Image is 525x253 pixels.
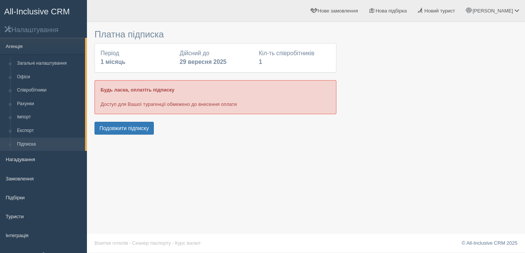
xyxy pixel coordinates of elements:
a: Курс валют [175,240,201,246]
b: Будь ласка, оплатіть підписку [101,87,174,93]
span: Новий турист [424,8,455,14]
span: · [129,240,131,246]
h3: Платна підписка [94,29,336,39]
a: Експорт [14,124,85,138]
b: 1 [259,59,262,65]
a: © All-Inclusive CRM 2025 [462,240,517,246]
span: · [172,240,174,246]
button: Подовжити підписку [94,122,154,135]
a: Сканер паспорту [132,240,171,246]
a: Імпорт [14,110,85,124]
div: Доступ для Вашої турагенції обмежено до внесення оплати [94,80,336,114]
b: 29 вересня 2025 [180,59,226,65]
div: Кіл-ть співробітників [255,49,334,67]
span: All-Inclusive CRM [4,7,70,16]
span: Нова підбірка [376,8,407,14]
a: Візитки готелів [94,240,128,246]
a: All-Inclusive CRM [0,0,87,21]
div: Період [97,49,176,67]
a: Співробітники [14,84,85,97]
b: 1 місяць [101,59,125,65]
span: [PERSON_NAME] [472,8,513,14]
div: Дійсний до [176,49,255,67]
a: Офіси [14,70,85,84]
a: Підписка [14,138,85,151]
span: Нове замовлення [318,8,358,14]
a: Рахунки [14,97,85,111]
a: Загальні налаштування [14,57,85,70]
